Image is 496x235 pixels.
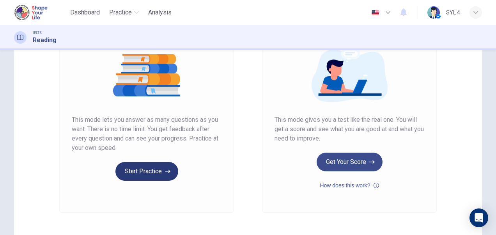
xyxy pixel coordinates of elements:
span: This mode lets you answer as many questions as you want. There is no time limit. You get feedback... [72,115,221,153]
div: SYL 4 [446,8,460,17]
a: Shape Your Life logo [14,5,67,20]
img: Profile picture [427,6,440,19]
img: en [370,10,380,16]
button: How does this work? [320,181,379,190]
span: IELTS [33,30,42,36]
h1: Reading [33,36,57,45]
button: Get Your Score [317,153,383,171]
button: Practice [106,5,142,20]
button: Dashboard [67,5,103,20]
span: This mode gives you a test like the real one. You will get a score and see what you are good at a... [275,115,424,143]
img: Shape Your Life logo [14,5,49,20]
span: Practice [109,8,132,17]
span: Dashboard [70,8,100,17]
button: Start Practice [115,162,178,181]
span: Analysis [148,8,172,17]
button: Analysis [145,5,175,20]
div: Open Intercom Messenger [469,208,488,227]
